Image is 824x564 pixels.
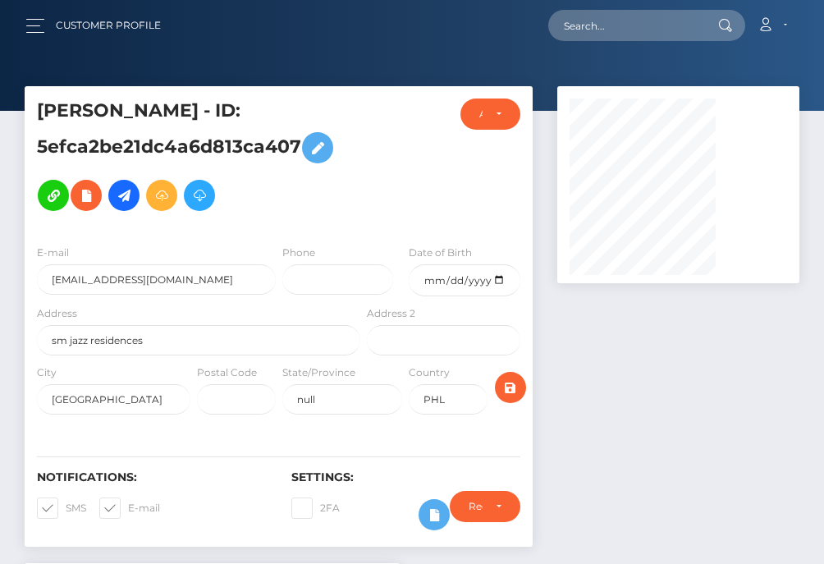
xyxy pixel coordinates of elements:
h6: Settings: [291,470,521,484]
button: Require ID/Selfie Verification [450,491,520,522]
label: Date of Birth [409,245,472,260]
a: Customer Profile [56,8,161,43]
h5: [PERSON_NAME] - ID: 5efca2be21dc4a6d813ca407 [37,99,351,219]
label: Address [37,306,77,321]
label: E-mail [37,245,69,260]
label: E-mail [99,498,160,519]
label: Address 2 [367,306,415,321]
a: Initiate Payout [108,180,140,211]
h6: Notifications: [37,470,267,484]
label: City [37,365,57,380]
label: State/Province [282,365,355,380]
label: 2FA [291,498,340,519]
label: Phone [282,245,315,260]
label: Country [409,365,450,380]
div: Require ID/Selfie Verification [469,500,483,513]
button: ACTIVE [460,99,520,130]
label: SMS [37,498,86,519]
label: Postal Code [197,365,257,380]
div: ACTIVE [479,108,483,121]
input: Search... [548,10,703,41]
